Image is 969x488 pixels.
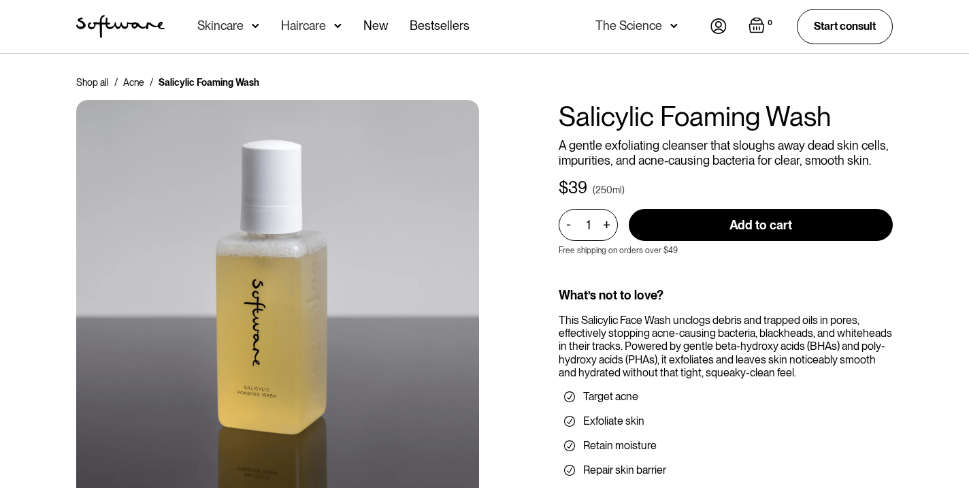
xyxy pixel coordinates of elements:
[76,15,165,38] a: home
[281,19,326,33] div: Haircare
[568,178,587,198] div: 39
[797,9,893,44] a: Start consult
[595,19,662,33] div: The Science
[150,76,153,89] div: /
[765,17,775,29] div: 0
[197,19,244,33] div: Skincare
[599,217,614,233] div: +
[114,76,118,89] div: /
[159,76,259,89] div: Salicylic Foaming Wash
[123,76,144,89] a: Acne
[564,439,887,453] li: Retain moisture
[559,100,893,133] h1: Salicylic Foaming Wash
[252,19,259,33] img: arrow down
[559,314,893,379] div: This Salicylic Face Wash unclogs debris and trapped oils in pores, effectively stopping acne-caus...
[559,138,893,167] p: A gentle exfoliating cleanser that sloughs away dead skin cells, impurities, and acne-causing bac...
[564,414,887,428] li: Exfoliate skin
[559,246,678,255] p: Free shipping on orders over $49
[566,217,575,232] div: -
[749,17,775,36] a: Open cart
[559,178,568,198] div: $
[670,19,678,33] img: arrow down
[593,183,625,197] div: (250ml)
[564,463,887,477] li: Repair skin barrier
[334,19,342,33] img: arrow down
[564,390,887,404] li: Target acne
[559,288,893,303] div: What’s not to love?
[76,15,165,38] img: Software Logo
[76,76,109,89] a: Shop all
[629,209,893,241] input: Add to cart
